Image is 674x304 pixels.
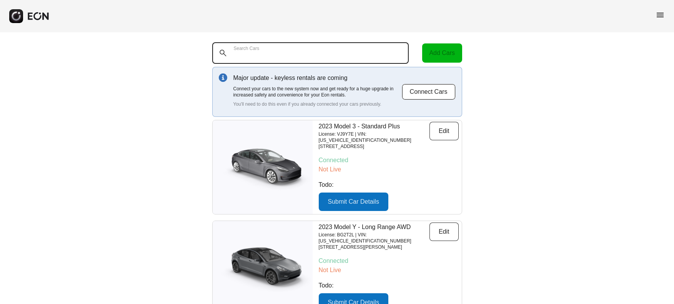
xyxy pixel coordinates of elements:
[319,223,429,232] p: 2023 Model Y - Long Range AWD
[319,232,429,244] p: License: BG2T2L | VIN: [US_VEHICLE_IDENTIFICATION_NUMBER]
[429,122,459,140] button: Edit
[213,142,313,192] img: car
[402,84,456,100] button: Connect Cars
[319,266,459,275] p: Not Live
[319,244,429,250] p: [STREET_ADDRESS][PERSON_NAME]
[233,101,402,107] p: You'll need to do this even if you already connected your cars previously.
[319,193,388,211] button: Submit Car Details
[319,122,429,131] p: 2023 Model 3 - Standard Plus
[319,143,429,150] p: [STREET_ADDRESS]
[233,73,402,83] p: Major update - keyless rentals are coming
[219,73,227,82] img: info
[319,180,459,189] p: Todo:
[319,156,459,165] p: Connected
[319,165,459,174] p: Not Live
[234,45,260,51] label: Search Cars
[213,243,313,293] img: car
[319,281,459,290] p: Todo:
[319,256,459,266] p: Connected
[429,223,459,241] button: Edit
[233,86,402,98] p: Connect your cars to the new system now and get ready for a huge upgrade in increased safety and ...
[656,10,665,20] span: menu
[319,131,429,143] p: License: VJ9Y7E | VIN: [US_VEHICLE_IDENTIFICATION_NUMBER]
